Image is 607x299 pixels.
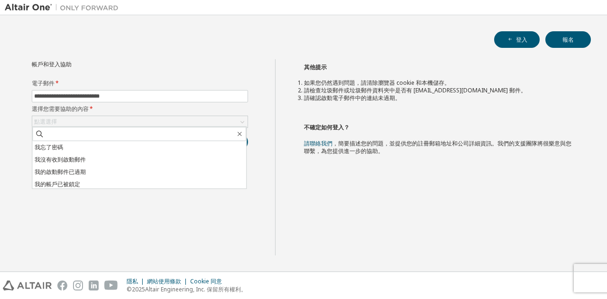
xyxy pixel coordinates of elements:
font: 隱私 [127,277,138,285]
font: 我忘了密碼 [35,143,63,151]
img: altair_logo.svg [3,281,52,290]
button: 報名 [545,31,591,48]
font: 請檢查垃圾郵件或垃圾郵件資料夾中是否有 [EMAIL_ADDRESS][DOMAIN_NAME] 郵件。 [304,86,526,94]
font: 電子郵件 [32,79,55,87]
font: 網站使用條款 [147,277,181,285]
img: instagram.svg [73,281,83,290]
font: Altair Engineering, Inc. 保留所有權利。 [145,285,247,293]
font: ，簡要描述您的問題，並提供您的註冊郵箱地址和公司詳細資訊。我們的支援團隊將很樂意與您聯繫，為您提供進一步的協助。 [304,139,571,155]
font: 請確認啟動電子郵件中的連結未過期。 [304,94,401,102]
font: © [127,285,132,293]
img: facebook.svg [57,281,67,290]
img: 牽牛星一號 [5,3,123,12]
div: 點選選擇 [32,116,248,127]
img: youtube.svg [104,281,118,290]
font: 2025 [132,285,145,293]
font: 不確定如何登入？ [304,123,349,131]
font: 如果您仍然遇到問題，請清除瀏覽器 cookie 和本機儲存。 [304,79,450,87]
font: 報名 [562,36,574,44]
font: Cookie 同意 [190,277,222,285]
font: 選擇您需要協助的內容 [32,105,89,113]
img: linkedin.svg [89,281,99,290]
font: 點選選擇 [34,118,57,126]
font: 登入 [516,36,527,44]
font: 其他提示 [304,63,327,71]
button: 登入 [494,31,540,48]
font: 帳戶和登入協助 [32,60,72,68]
a: 請聯絡我們 [304,139,332,147]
